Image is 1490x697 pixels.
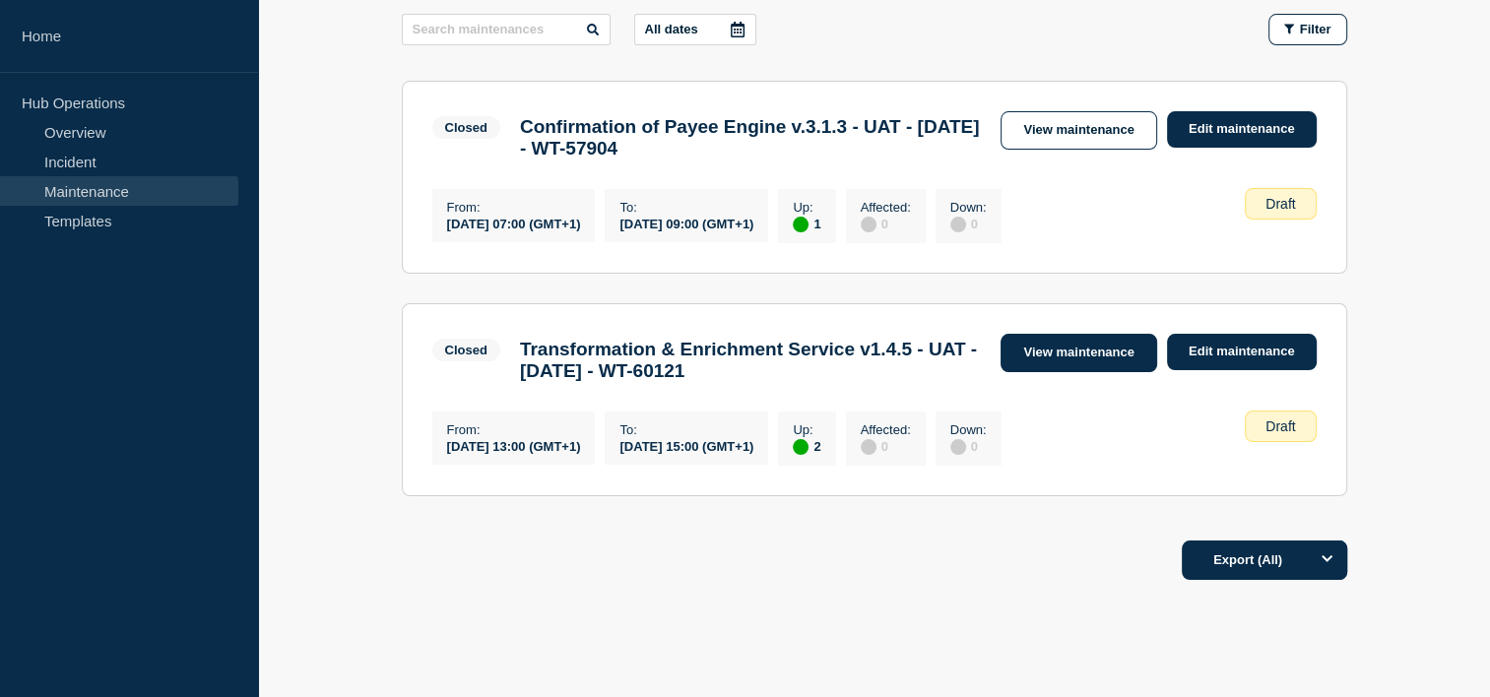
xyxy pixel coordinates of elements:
div: 0 [950,215,987,232]
p: Affected : [861,422,911,437]
p: Down : [950,200,987,215]
input: Search maintenances [402,14,611,45]
a: View maintenance [1001,111,1156,150]
span: Filter [1300,22,1331,36]
a: Edit maintenance [1167,111,1317,148]
div: Closed [445,120,487,135]
h3: Confirmation of Payee Engine v.3.1.3 - UAT - [DATE] - WT-57904 [520,116,982,159]
div: Draft [1245,411,1316,442]
div: disabled [861,439,876,455]
button: Export (All) [1182,540,1347,580]
button: Options [1308,540,1347,580]
h3: Transformation & Enrichment Service v1.4.5 - UAT - [DATE] - WT-60121 [520,339,982,382]
button: Filter [1268,14,1347,45]
div: 0 [861,437,911,455]
p: From : [447,200,581,215]
div: [DATE] 09:00 (GMT+1) [619,215,753,231]
div: 0 [861,215,911,232]
div: Draft [1245,188,1316,220]
div: 1 [793,215,820,232]
div: [DATE] 15:00 (GMT+1) [619,437,753,454]
div: [DATE] 13:00 (GMT+1) [447,437,581,454]
div: Closed [445,343,487,357]
p: From : [447,422,581,437]
div: disabled [861,217,876,232]
div: 0 [950,437,987,455]
div: disabled [950,217,966,232]
p: To : [619,422,753,437]
a: View maintenance [1001,334,1156,372]
p: Down : [950,422,987,437]
div: 2 [793,437,820,455]
div: [DATE] 07:00 (GMT+1) [447,215,581,231]
button: All dates [634,14,756,45]
div: up [793,439,809,455]
p: Affected : [861,200,911,215]
p: To : [619,200,753,215]
a: Edit maintenance [1167,334,1317,370]
div: disabled [950,439,966,455]
p: All dates [645,22,698,36]
p: Up : [793,200,820,215]
div: up [793,217,809,232]
p: Up : [793,422,820,437]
